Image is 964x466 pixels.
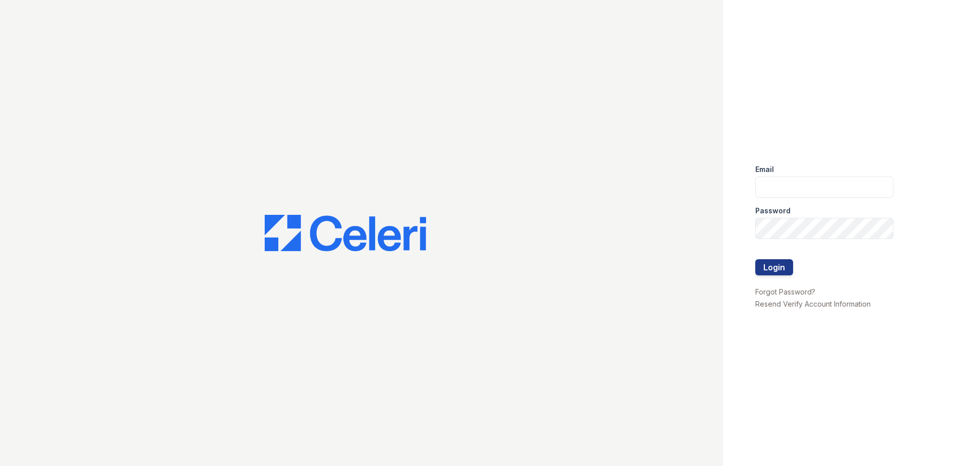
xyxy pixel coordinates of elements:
[755,164,774,174] label: Email
[755,206,791,216] label: Password
[755,259,793,275] button: Login
[265,215,426,251] img: CE_Logo_Blue-a8612792a0a2168367f1c8372b55b34899dd931a85d93a1a3d3e32e68fde9ad4.png
[755,287,815,296] a: Forgot Password?
[755,300,871,308] a: Resend Verify Account Information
